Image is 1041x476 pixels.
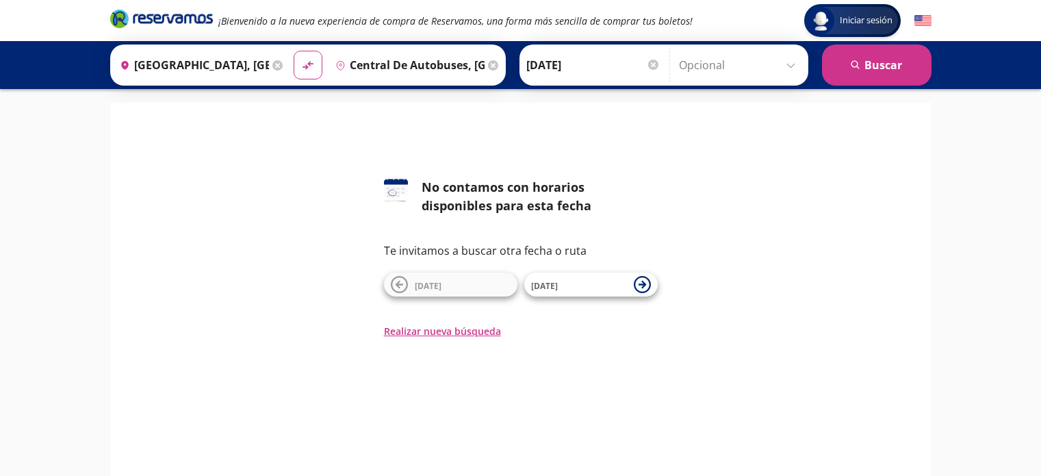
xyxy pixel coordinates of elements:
[415,280,441,292] span: [DATE]
[384,242,658,259] p: Te invitamos a buscar otra fecha o ruta
[679,48,801,82] input: Opcional
[524,273,658,297] button: [DATE]
[110,8,213,33] a: Brand Logo
[384,324,501,338] button: Realizar nueva búsqueda
[422,178,658,215] div: No contamos con horarios disponibles para esta fecha
[114,48,269,82] input: Buscar Origen
[834,14,898,27] span: Iniciar sesión
[384,273,517,297] button: [DATE]
[914,12,931,29] button: English
[822,45,931,86] button: Buscar
[110,8,213,29] i: Brand Logo
[218,14,693,27] em: ¡Bienvenido a la nueva experiencia de compra de Reservamos, una forma más sencilla de comprar tus...
[531,280,558,292] span: [DATE]
[526,48,660,82] input: Elegir Fecha
[330,48,485,82] input: Buscar Destino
